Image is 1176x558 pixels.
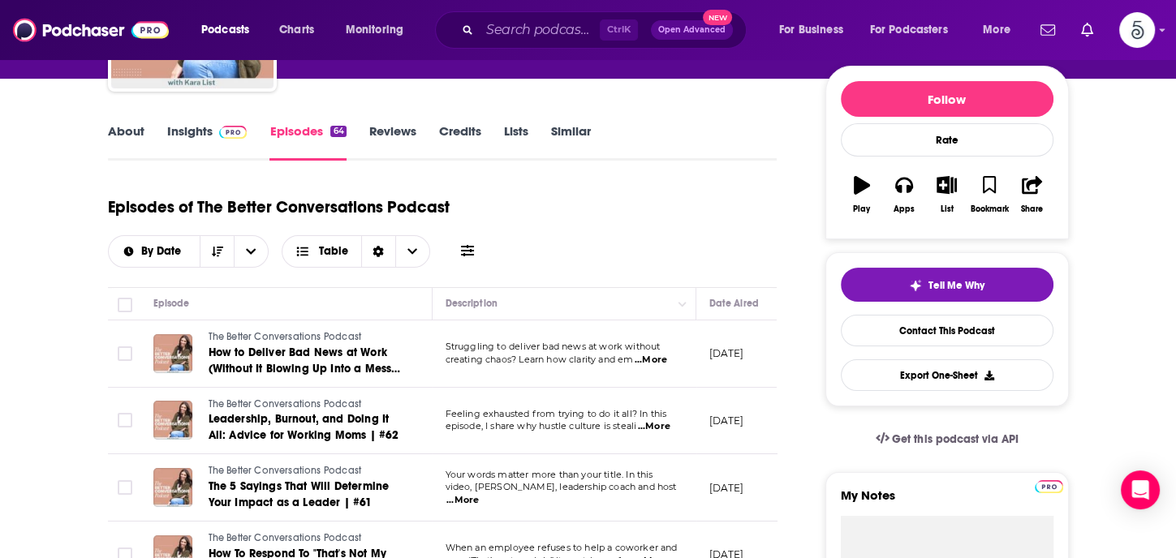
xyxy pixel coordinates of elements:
[209,398,361,410] span: The Better Conversations Podcast
[928,279,984,292] span: Tell Me Why
[941,204,954,214] div: List
[841,165,883,224] button: Play
[234,236,268,267] button: open menu
[209,346,401,392] span: How to Deliver Bad News at Work (Without It Blowing Up Into a Mess) | #63
[551,123,591,161] a: Similar
[446,341,661,352] span: Struggling to deliver bad news at work without
[279,19,314,41] span: Charts
[282,235,430,268] button: Choose View
[1119,12,1155,48] button: Show profile menu
[841,123,1053,157] div: Rate
[319,246,348,257] span: Table
[1119,12,1155,48] img: User Profile
[983,19,1010,41] span: More
[870,19,948,41] span: For Podcasters
[841,487,1053,516] label: My Notes
[1035,480,1063,493] img: Podchaser Pro
[209,531,403,546] a: The Better Conversations Podcast
[853,204,870,214] div: Play
[1034,16,1062,44] a: Show notifications dropdown
[446,494,479,507] span: ...More
[673,294,692,314] button: Column Actions
[709,414,744,427] p: [DATE]
[658,26,726,34] span: Open Advanced
[450,11,762,49] div: Search podcasts, credits, & more...
[200,236,234,267] button: Sort Direction
[108,235,269,268] h2: Choose List sort
[970,204,1008,214] div: Bookmark
[330,126,346,137] div: 64
[219,126,248,139] img: Podchaser Pro
[1119,12,1155,48] span: Logged in as Spiral5-G2
[334,17,424,43] button: open menu
[841,81,1053,117] button: Follow
[446,542,678,553] span: When an employee refuses to help a coworker and
[446,408,667,419] span: Feeling exhausted from trying to do it all? In this
[859,17,971,43] button: open menu
[925,165,967,224] button: List
[439,123,481,161] a: Credits
[1010,165,1053,224] button: Share
[209,397,403,412] a: The Better Conversations Podcast
[167,123,248,161] a: InsightsPodchaser Pro
[446,420,637,431] span: episode, I share why hustle culture is steali
[361,236,395,267] div: Sort Direction
[446,354,634,365] span: creating chaos? Learn how clarity and em
[446,469,653,480] span: Your words matter more than your title. In this
[118,480,132,495] span: Toggle select row
[346,19,403,41] span: Monitoring
[863,419,1032,459] a: Get this podcast via API
[892,432,1018,446] span: Get this podcast via API
[269,17,324,43] a: Charts
[201,19,249,41] span: Podcasts
[841,359,1053,391] button: Export One-Sheet
[841,268,1053,302] button: tell me why sparkleTell Me Why
[209,345,403,377] a: How to Deliver Bad News at Work (Without It Blowing Up Into a Mess) | #63
[209,464,403,479] a: The Better Conversations Podcast
[118,346,132,361] span: Toggle select row
[779,19,843,41] span: For Business
[709,346,744,360] p: [DATE]
[894,204,915,214] div: Apps
[209,479,403,511] a: The 5 Sayings That Will Determine Your Impact as a Leader | #61
[118,413,132,427] span: Toggle select row
[768,17,864,43] button: open menu
[209,331,361,342] span: The Better Conversations Podcast
[968,165,1010,224] button: Bookmark
[141,246,187,257] span: By Date
[153,294,190,313] div: Episode
[1035,478,1063,493] a: Pro website
[209,330,403,345] a: The Better Conversations Podcast
[883,165,925,224] button: Apps
[709,481,744,495] p: [DATE]
[909,279,922,292] img: tell me why sparkle
[638,420,670,433] span: ...More
[841,315,1053,346] a: Contact This Podcast
[209,532,361,543] span: The Better Conversations Podcast
[109,246,200,257] button: open menu
[1021,204,1043,214] div: Share
[1075,16,1100,44] a: Show notifications dropdown
[446,294,498,313] div: Description
[209,412,399,442] span: Leadership, Burnout, and Doing It All: Advice for Working Moms | #62
[1121,470,1160,509] div: Open Intercom Messenger
[108,197,450,217] h1: Episodes of The Better Conversations Podcast
[13,15,169,45] img: Podchaser - Follow, Share and Rate Podcasts
[369,123,416,161] a: Reviews
[635,354,667,367] span: ...More
[651,20,733,40] button: Open AdvancedNew
[108,123,144,161] a: About
[190,17,270,43] button: open menu
[209,411,403,444] a: Leadership, Burnout, and Doing It All: Advice for Working Moms | #62
[209,479,390,509] span: The 5 Sayings That Will Determine Your Impact as a Leader | #61
[600,19,638,41] span: Ctrl K
[703,10,732,25] span: New
[446,481,677,492] span: video, [PERSON_NAME], leadership coach and host
[209,465,361,476] span: The Better Conversations Podcast
[269,123,346,161] a: Episodes64
[480,17,600,43] input: Search podcasts, credits, & more...
[504,123,528,161] a: Lists
[709,294,759,313] div: Date Aired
